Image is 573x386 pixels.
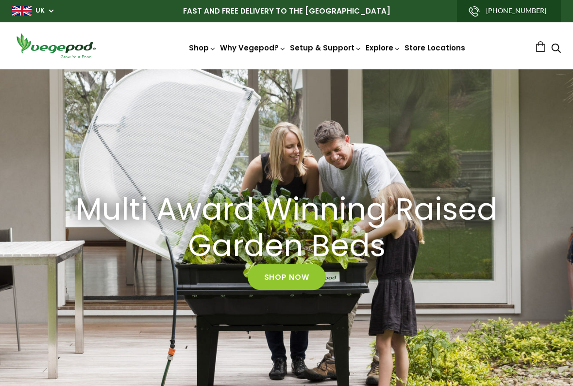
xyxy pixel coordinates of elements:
a: Shop Now [248,264,326,290]
a: Why Vegepod? [220,43,286,53]
a: Store Locations [404,43,465,53]
a: Multi Award Winning Raised Garden Beds [55,192,518,264]
img: gb_large.png [12,6,32,16]
img: Vegepod [12,32,100,60]
a: Setup & Support [290,43,362,53]
a: Shop [189,43,216,53]
a: Search [551,44,561,54]
a: UK [35,6,45,16]
h2: Multi Award Winning Raised Garden Beds [68,192,505,264]
a: Explore [366,43,401,53]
